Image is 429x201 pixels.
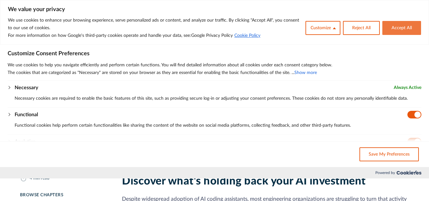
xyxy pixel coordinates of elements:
[122,175,409,188] h2: Discover what's holding back your AI investment
[8,6,421,13] p: We value your privacy
[359,147,419,161] button: Save My Preferences
[15,122,421,129] p: Functional cookies help perform certain functionalities like sharing the content of the website o...
[8,69,421,77] p: The cookies that are categorized as "Necessary" are stored on your browser as they are essential ...
[8,17,301,32] p: We use cookies to enhance your browsing experience, serve personalized ads or content, and analyz...
[8,61,421,69] p: We use cookies to help you navigate efficiently and perform certain functions. You will find deta...
[20,192,108,198] div: Browse Chapters
[294,69,317,77] button: Show more
[15,84,38,91] button: Necessary
[191,33,233,38] a: Google Privacy Policy
[343,21,380,35] button: Reject All
[407,111,421,118] input: Disable Functional
[8,50,90,57] span: Customize Consent Preferences
[397,171,421,175] img: Cookieyes logo
[382,21,421,35] button: Accept All
[234,33,261,38] a: Cookie Policy
[305,21,340,35] button: Customize
[8,32,301,39] p: For more information on how Google's third-party cookies operate and handle your data, see:
[15,95,421,102] p: Necessary cookies are required to enable the basic features of this site, such as providing secur...
[15,111,38,118] button: Functional
[394,84,421,91] span: Always Active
